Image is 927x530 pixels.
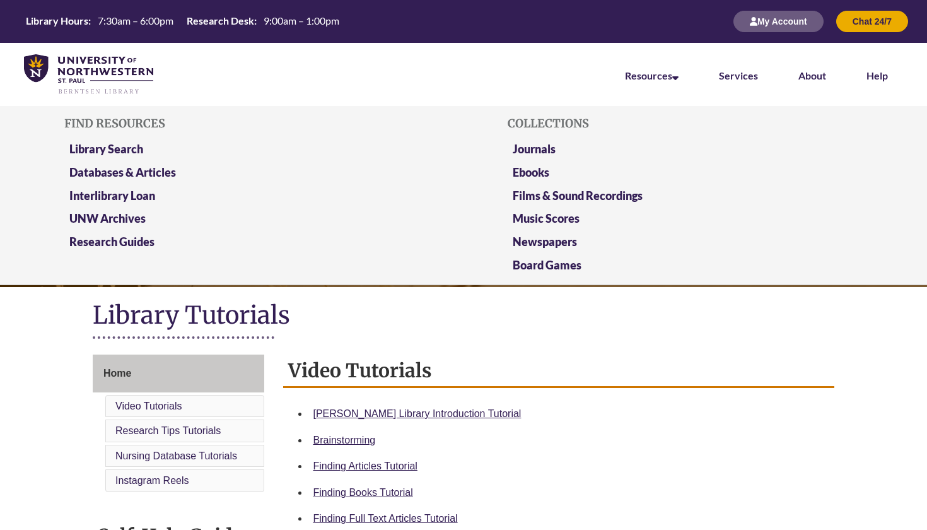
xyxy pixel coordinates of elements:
span: 9:00am – 1:00pm [264,15,339,26]
a: Music Scores [513,211,580,225]
a: Finding Articles Tutorial [313,461,417,471]
h2: Video Tutorials [283,355,835,388]
a: Finding Books Tutorial [313,487,413,498]
span: Home [103,368,131,379]
button: My Account [733,11,824,32]
a: Services [719,69,758,81]
a: Library Search [69,142,143,156]
a: UNW Archives [69,211,146,225]
a: Hours Today [21,14,344,29]
a: Finding Full Text Articles Tutorial [313,513,458,524]
a: Nursing Database Tutorials [115,450,237,461]
a: About [798,69,826,81]
a: Resources [625,69,679,81]
a: Board Games [513,258,581,272]
th: Research Desk: [182,14,259,28]
a: Ebooks [513,165,549,179]
a: Newspapers [513,235,577,249]
a: Journals [513,142,556,156]
a: Chat 24/7 [836,16,908,26]
a: Research Guides [69,235,154,249]
a: Brainstorming [313,435,376,445]
a: My Account [733,16,824,26]
a: Instagram Reels [115,475,189,486]
h5: Collections [508,117,862,130]
a: [PERSON_NAME] Library Introduction Tutorial [313,408,522,419]
button: Chat 24/7 [836,11,908,32]
a: Research Tips Tutorials [115,425,221,436]
h1: Library Tutorials [93,300,834,333]
img: UNWSP Library Logo [24,54,153,95]
a: Video Tutorials [115,401,182,411]
h5: Find Resources [64,117,419,130]
a: Home [93,355,264,392]
a: Interlibrary Loan [69,189,155,203]
a: Help [866,69,888,81]
a: Databases & Articles [69,165,176,179]
div: Guide Page Menu [93,355,264,495]
table: Hours Today [21,14,344,28]
span: 7:30am – 6:00pm [98,15,173,26]
th: Library Hours: [21,14,93,28]
a: Films & Sound Recordings [513,189,643,203]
